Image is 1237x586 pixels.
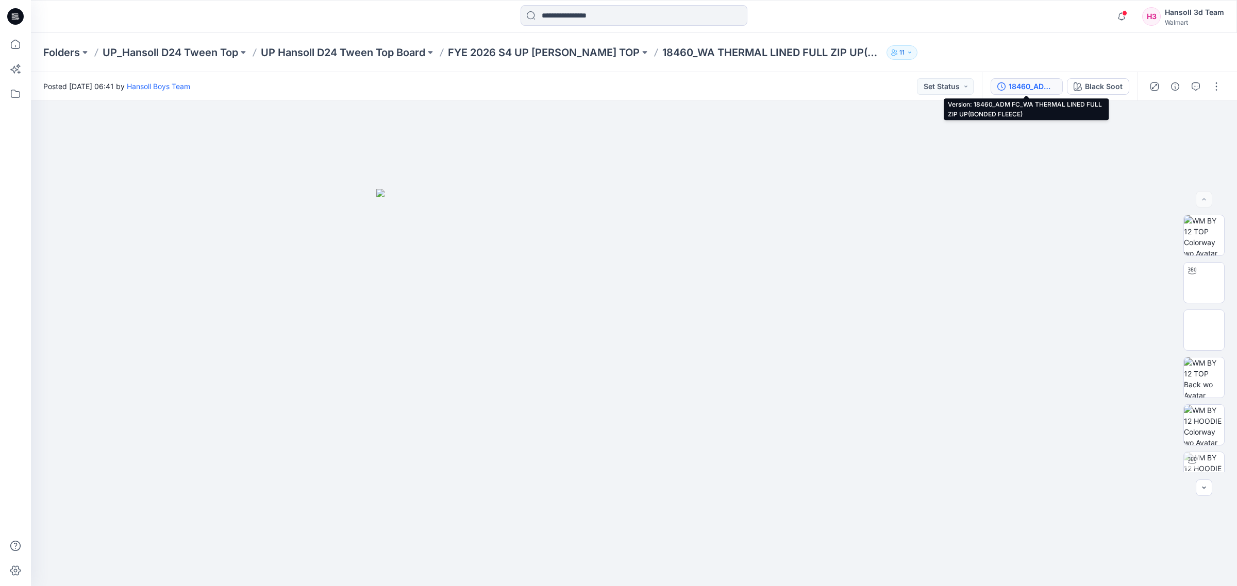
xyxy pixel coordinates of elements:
button: 11 [887,45,917,60]
p: 18460_WA THERMAL LINED FULL ZIP UP(BONDED FLEECE) [662,45,882,60]
button: 18460_ADM FC_WA THERMAL LINED FULL ZIP UP(BONDED FLEECE) [991,78,1063,95]
a: Hansoll Boys Team [127,82,190,91]
button: Black Soot [1067,78,1129,95]
img: WM BY 12 HOODIE Colorway wo Avatar [1184,405,1224,445]
div: Walmart [1165,19,1224,26]
div: H3 [1142,7,1161,26]
img: eyJhbGciOiJIUzI1NiIsImtpZCI6IjAiLCJzbHQiOiJzZXMiLCJ0eXAiOiJKV1QifQ.eyJkYXRhIjp7InR5cGUiOiJzdG9yYW... [376,189,892,586]
a: FYE 2026 S4 UP [PERSON_NAME] TOP [448,45,640,60]
img: WM BY 12 HOODIE Turntable with Avatar [1184,452,1224,492]
a: UP Hansoll D24 Tween Top Board [261,45,425,60]
img: WM BY 12 TOP Back wo Avatar [1184,357,1224,398]
p: 11 [899,47,905,58]
div: 18460_ADM FC_WA THERMAL LINED FULL ZIP UP(BONDED FLEECE) [1009,81,1056,92]
div: Black Soot [1085,81,1123,92]
span: Posted [DATE] 06:41 by [43,81,190,92]
a: UP_Hansoll D24 Tween Top [103,45,238,60]
div: Hansoll 3d Team [1165,6,1224,19]
a: Folders [43,45,80,60]
button: Details [1167,78,1183,95]
img: WM BY 12 TOP Colorway wo Avatar [1184,215,1224,255]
